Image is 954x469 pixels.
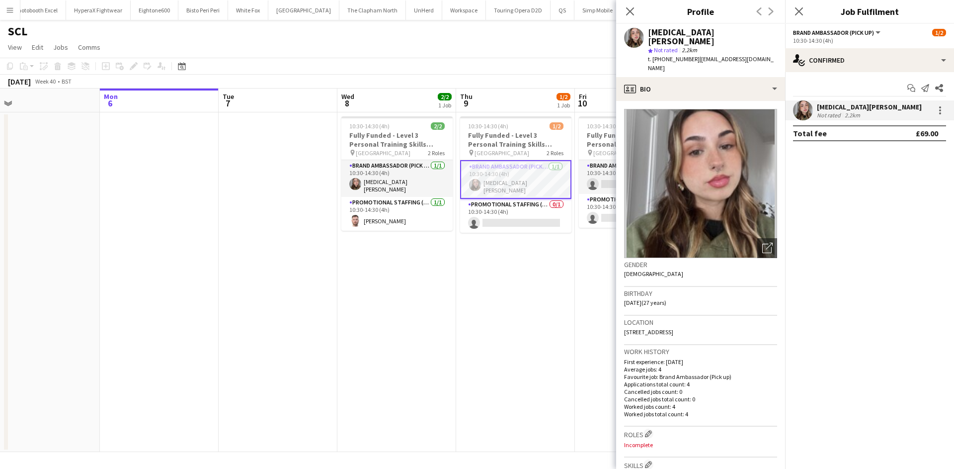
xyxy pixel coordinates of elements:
[460,131,571,149] h3: Fully Funded - Level 3 Personal Training Skills Bootcamp
[486,0,551,20] button: Touring Opera D2D
[587,122,627,130] span: 10:30-14:30 (4h)
[648,55,774,72] span: | [EMAIL_ADDRESS][DOMAIN_NAME]
[624,358,777,366] p: First experience: [DATE]
[574,0,621,20] button: Simp Mobile
[577,97,587,109] span: 10
[28,41,47,54] a: Edit
[7,0,66,20] button: Photobooth Excel
[793,37,946,44] div: 10:30-14:30 (4h)
[654,46,678,54] span: Not rated
[33,78,58,85] span: Week 40
[221,97,234,109] span: 7
[624,347,777,356] h3: Work history
[648,55,700,63] span: t. [PHONE_NUMBER]
[616,77,785,101] div: Bio
[624,441,777,449] p: Incomplete
[431,122,445,130] span: 2/2
[53,43,68,52] span: Jobs
[785,48,954,72] div: Confirmed
[460,160,571,199] app-card-role: Brand Ambassador (Pick up)1/110:30-14:30 (4h)[MEDICAL_DATA][PERSON_NAME]
[579,194,690,228] app-card-role: Promotional Staffing (Brand Ambassadors)0/110:30-14:30 (4h)
[356,149,410,157] span: [GEOGRAPHIC_DATA]
[468,122,508,130] span: 10:30-14:30 (4h)
[102,97,118,109] span: 6
[843,111,862,119] div: 2.2km
[624,380,777,388] p: Applications total count: 4
[817,111,843,119] div: Not rated
[438,93,452,100] span: 2/2
[32,43,43,52] span: Edit
[223,92,234,101] span: Tue
[624,260,777,269] h3: Gender
[62,78,72,85] div: BST
[442,0,486,20] button: Workspace
[341,116,453,231] app-job-card: 10:30-14:30 (4h)2/2Fully Funded - Level 3 Personal Training Skills Bootcamp [GEOGRAPHIC_DATA]2 Ro...
[228,0,268,20] button: White Fox
[793,128,827,138] div: Total fee
[341,160,453,197] app-card-role: Brand Ambassador (Pick up)1/110:30-14:30 (4h)[MEDICAL_DATA][PERSON_NAME]
[793,29,882,36] button: Brand Ambassador (Pick up)
[341,131,453,149] h3: Fully Funded - Level 3 Personal Training Skills Bootcamp
[624,328,673,336] span: [STREET_ADDRESS]
[475,149,529,157] span: [GEOGRAPHIC_DATA]
[49,41,72,54] a: Jobs
[785,5,954,18] h3: Job Fulfilment
[932,29,946,36] span: 1/2
[551,0,574,20] button: QS
[624,410,777,418] p: Worked jobs total count: 4
[550,122,563,130] span: 1/2
[66,0,131,20] button: HyperaX Fightwear
[268,0,339,20] button: [GEOGRAPHIC_DATA]
[624,270,683,278] span: [DEMOGRAPHIC_DATA]
[4,41,26,54] a: View
[556,93,570,100] span: 1/2
[8,77,31,87] div: [DATE]
[340,97,354,109] span: 8
[78,43,100,52] span: Comms
[579,131,690,149] h3: Fully Funded - Level 3 Personal Training Skills Bootcamp
[339,0,406,20] button: The Clapham North
[624,289,777,298] h3: Birthday
[406,0,442,20] button: UnHerd
[579,116,690,228] app-job-card: 10:30-14:30 (4h)0/2Fully Funded - Level 3 Personal Training Skills Bootcamp [GEOGRAPHIC_DATA]2 Ro...
[341,92,354,101] span: Wed
[579,160,690,194] app-card-role: Brand Ambassador (Pick up)0/110:30-14:30 (4h)
[916,128,938,138] div: £69.00
[349,122,390,130] span: 10:30-14:30 (4h)
[74,41,104,54] a: Comms
[579,92,587,101] span: Fri
[8,24,27,39] h1: SCL
[460,199,571,233] app-card-role: Promotional Staffing (Brand Ambassadors)0/110:30-14:30 (4h)
[341,197,453,231] app-card-role: Promotional Staffing (Brand Ambassadors)1/110:30-14:30 (4h)[PERSON_NAME]
[817,102,922,111] div: [MEDICAL_DATA][PERSON_NAME]
[624,403,777,410] p: Worked jobs count: 4
[624,429,777,439] h3: Roles
[757,238,777,258] div: Open photos pop-in
[616,5,785,18] h3: Profile
[624,366,777,373] p: Average jobs: 4
[624,318,777,327] h3: Location
[680,46,699,54] span: 2.2km
[438,101,451,109] div: 1 Job
[624,299,666,306] span: [DATE] (27 years)
[104,92,118,101] span: Mon
[624,373,777,380] p: Favourite job: Brand Ambassador (Pick up)
[459,97,473,109] span: 9
[593,149,648,157] span: [GEOGRAPHIC_DATA]
[793,29,874,36] span: Brand Ambassador (Pick up)
[648,28,777,46] div: [MEDICAL_DATA][PERSON_NAME]
[8,43,22,52] span: View
[178,0,228,20] button: Bisto Peri Peri
[460,92,473,101] span: Thu
[624,109,777,258] img: Crew avatar or photo
[547,149,563,157] span: 2 Roles
[428,149,445,157] span: 2 Roles
[557,101,570,109] div: 1 Job
[624,388,777,395] p: Cancelled jobs count: 0
[131,0,178,20] button: Eightone600
[460,116,571,233] app-job-card: 10:30-14:30 (4h)1/2Fully Funded - Level 3 Personal Training Skills Bootcamp [GEOGRAPHIC_DATA]2 Ro...
[624,395,777,403] p: Cancelled jobs total count: 0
